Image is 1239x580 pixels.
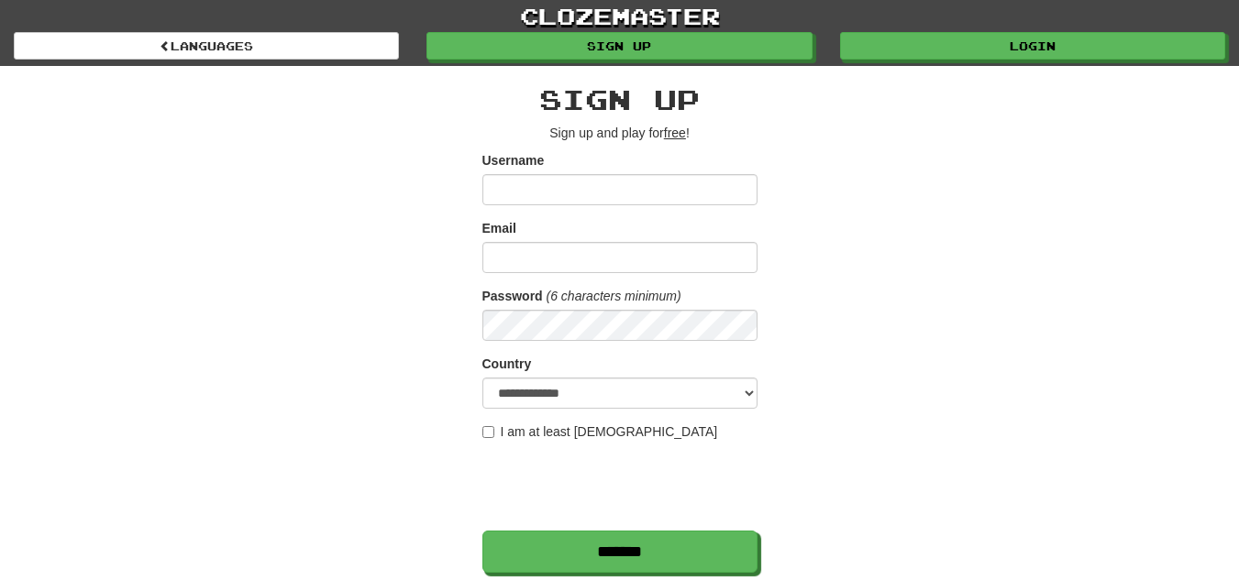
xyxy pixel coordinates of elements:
label: Email [482,219,516,237]
u: free [664,126,686,140]
a: Login [840,32,1225,60]
h2: Sign up [482,84,758,115]
label: Username [482,151,545,170]
p: Sign up and play for ! [482,124,758,142]
a: Sign up [426,32,812,60]
label: I am at least [DEMOGRAPHIC_DATA] [482,422,718,441]
label: Password [482,287,543,305]
em: (6 characters minimum) [547,289,681,303]
label: Country [482,355,532,373]
iframe: reCAPTCHA [482,450,761,521]
input: I am at least [DEMOGRAPHIC_DATA] [482,426,494,438]
a: Languages [14,32,399,60]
